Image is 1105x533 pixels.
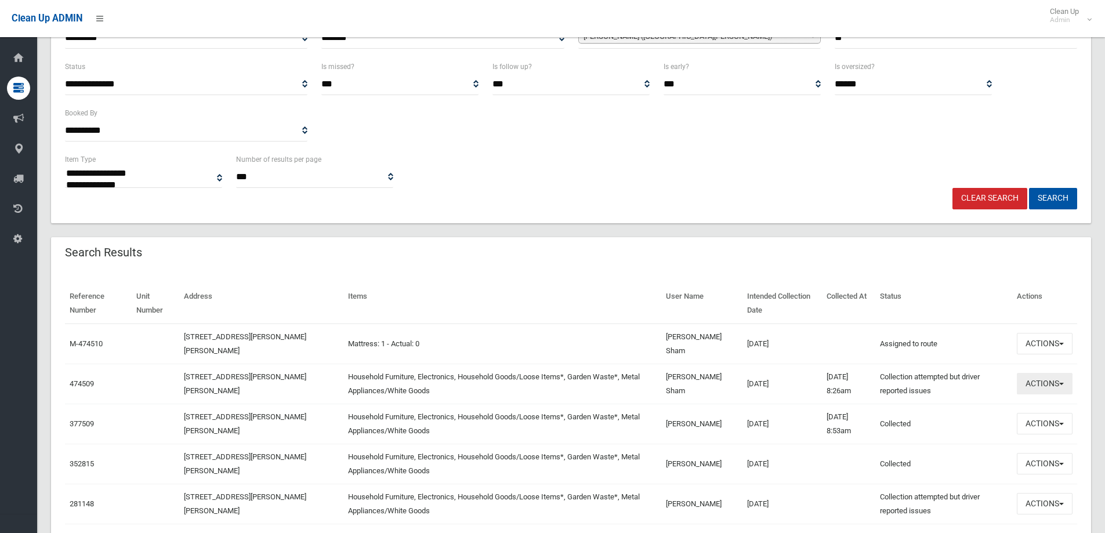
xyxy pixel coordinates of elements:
th: Unit Number [132,284,180,324]
td: [DATE] [742,484,822,524]
th: Intended Collection Date [742,284,822,324]
a: [STREET_ADDRESS][PERSON_NAME][PERSON_NAME] [184,332,306,355]
td: [PERSON_NAME] Sham [661,324,742,364]
button: Actions [1017,373,1073,394]
header: Search Results [51,241,156,264]
th: Actions [1012,284,1077,324]
th: Collected At [822,284,875,324]
td: [DATE] 8:26am [822,364,875,404]
td: Collected [875,404,1012,444]
label: Is early? [664,60,689,73]
label: Number of results per page [236,153,321,166]
a: Clear Search [952,188,1027,209]
a: M-474510 [70,339,103,348]
a: 352815 [70,459,94,468]
a: 474509 [70,379,94,388]
td: [DATE] [742,404,822,444]
label: Item Type [65,153,96,166]
label: Is oversized? [835,60,875,73]
td: [PERSON_NAME] [661,444,742,484]
td: Household Furniture, Electronics, Household Goods/Loose Items*, Garden Waste*, Metal Appliances/W... [343,364,661,404]
td: Household Furniture, Electronics, Household Goods/Loose Items*, Garden Waste*, Metal Appliances/W... [343,484,661,524]
th: Status [875,284,1012,324]
label: Status [65,60,85,73]
td: [DATE] [742,364,822,404]
td: Household Furniture, Electronics, Household Goods/Loose Items*, Garden Waste*, Metal Appliances/W... [343,444,661,484]
span: Clean Up [1044,7,1090,24]
td: [DATE] [742,324,822,364]
th: Reference Number [65,284,132,324]
a: 377509 [70,419,94,428]
button: Actions [1017,453,1073,474]
td: [PERSON_NAME] [661,404,742,444]
td: Collection attempted but driver reported issues [875,364,1012,404]
td: [DATE] 8:53am [822,404,875,444]
td: Assigned to route [875,324,1012,364]
label: Is missed? [321,60,354,73]
button: Actions [1017,493,1073,514]
td: [DATE] [742,444,822,484]
a: [STREET_ADDRESS][PERSON_NAME][PERSON_NAME] [184,492,306,515]
label: Is follow up? [492,60,532,73]
td: Household Furniture, Electronics, Household Goods/Loose Items*, Garden Waste*, Metal Appliances/W... [343,404,661,444]
th: Address [179,284,343,324]
td: [PERSON_NAME] [661,484,742,524]
a: 281148 [70,499,94,508]
small: Admin [1050,16,1079,24]
td: [PERSON_NAME] Sham [661,364,742,404]
th: User Name [661,284,742,324]
th: Items [343,284,661,324]
td: Collection attempted but driver reported issues [875,484,1012,524]
a: [STREET_ADDRESS][PERSON_NAME][PERSON_NAME] [184,452,306,475]
td: Mattress: 1 - Actual: 0 [343,324,661,364]
button: Actions [1017,333,1073,354]
a: [STREET_ADDRESS][PERSON_NAME][PERSON_NAME] [184,372,306,395]
a: [STREET_ADDRESS][PERSON_NAME][PERSON_NAME] [184,412,306,435]
button: Actions [1017,413,1073,434]
button: Search [1029,188,1077,209]
span: Clean Up ADMIN [12,13,82,24]
td: Collected [875,444,1012,484]
label: Booked By [65,107,97,119]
